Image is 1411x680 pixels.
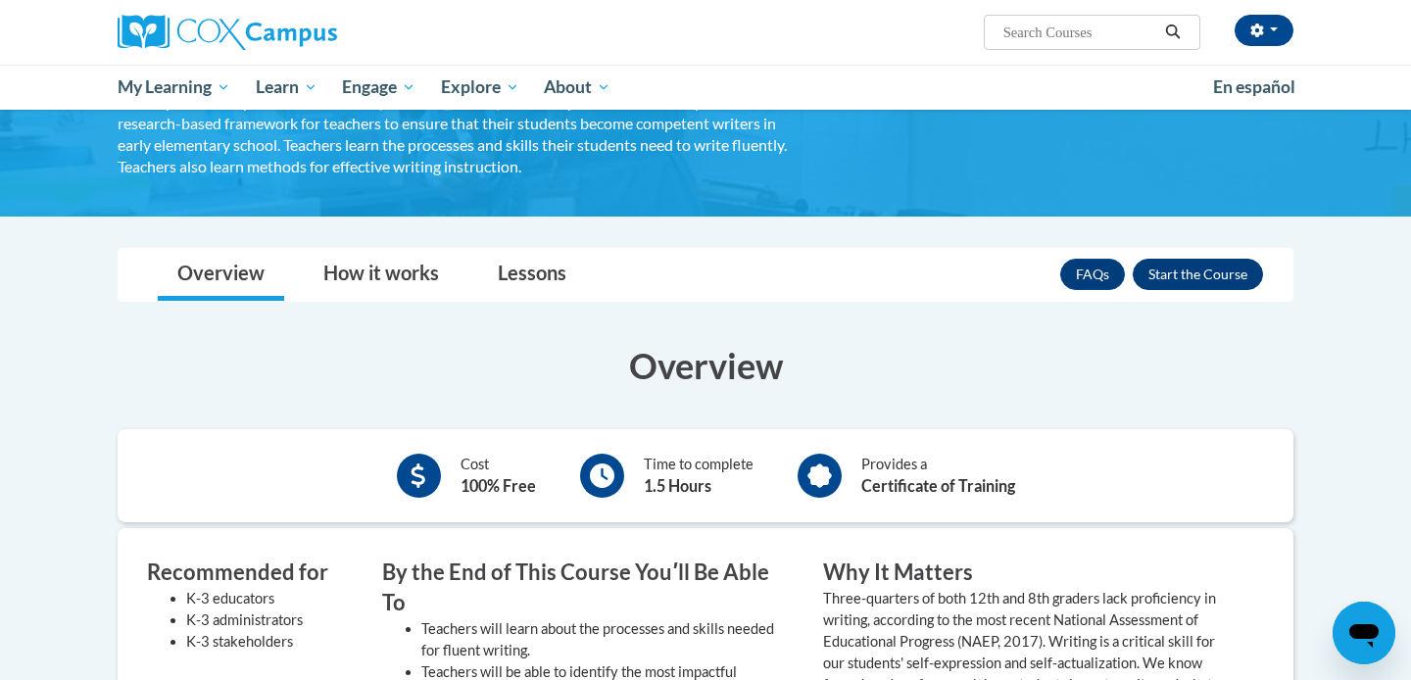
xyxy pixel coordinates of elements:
b: Certificate of Training [861,476,1015,495]
span: About [544,75,610,99]
a: My Learning [105,65,243,110]
div: Provides a [861,454,1015,498]
a: Learn [243,65,330,110]
span: En español [1213,76,1295,97]
h3: Why It Matters [823,558,1235,588]
li: K-3 educators [186,588,353,609]
h3: Overview [118,341,1293,390]
a: En español [1200,67,1308,108]
button: Account Settings [1235,15,1293,46]
input: Search Courses [1001,21,1158,44]
h3: By the End of This Course Youʹll Be Able To [382,558,794,618]
button: Search [1158,21,1188,44]
span: Learn [256,75,317,99]
div: Cost [461,454,536,498]
iframe: Button to launch messaging window [1333,602,1395,664]
b: 1.5 Hours [644,476,711,495]
div: Main menu [88,65,1323,110]
a: Overview [158,249,284,301]
span: Engage [342,75,415,99]
div: Developed with expert contributor Dr. [PERSON_NAME] of Literacy How. This course provides a resea... [118,91,794,177]
span: My Learning [118,75,230,99]
a: How it works [304,249,459,301]
span: Explore [441,75,519,99]
li: K-3 administrators [186,609,353,631]
li: Teachers will learn about the processes and skills needed for fluent writing. [421,618,794,661]
a: Lessons [478,249,586,301]
h3: Recommended for [147,558,353,588]
div: Time to complete [644,454,754,498]
b: 100% Free [461,476,536,495]
a: Engage [329,65,428,110]
a: Explore [428,65,532,110]
a: Cox Campus [118,15,490,50]
a: FAQs [1060,259,1125,290]
a: About [532,65,624,110]
button: Enroll [1133,259,1263,290]
img: Cox Campus [118,15,337,50]
li: K-3 stakeholders [186,631,353,653]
